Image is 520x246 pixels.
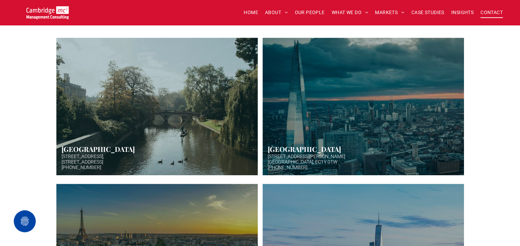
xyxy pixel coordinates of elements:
a: HOME [240,7,262,18]
a: INSIGHTS [448,7,477,18]
img: Go to Homepage [26,6,69,19]
a: CASE STUDIES [408,7,448,18]
a: MARKETS [372,7,408,18]
a: WHAT WE DO [328,7,372,18]
a: CONTACT [477,7,506,18]
a: OUR PEOPLE [291,7,328,18]
a: Hazy afternoon photo of river and bridge in Cambridge. Punt boat in middle-distance. Trees either... [50,34,264,179]
a: Your Business Transformed | Cambridge Management Consulting [26,7,69,14]
a: Aerial photo of Tower Bridge, London. Thames snakes into distance. Hazy background. [263,38,464,175]
a: ABOUT [262,7,291,18]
